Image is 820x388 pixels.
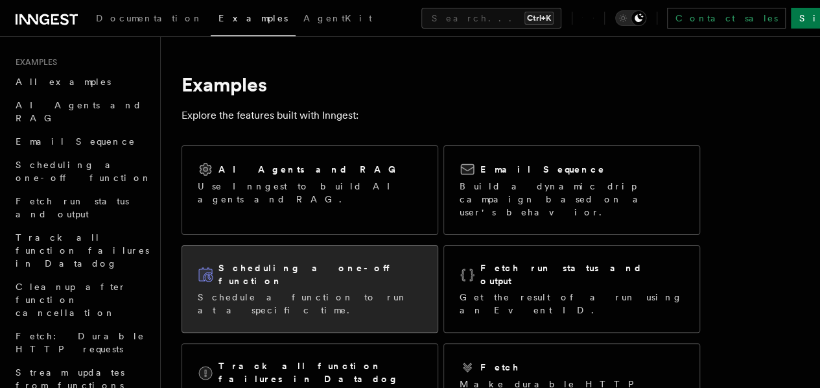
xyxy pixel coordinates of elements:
span: Fetch: Durable HTTP requests [16,331,145,354]
button: Search...Ctrl+K [421,8,561,29]
span: AI Agents and RAG [16,100,142,123]
a: Examples [211,4,296,36]
a: AI Agents and RAG [10,93,152,130]
h2: Track all function failures in Datadog [218,359,422,385]
kbd: Ctrl+K [524,12,554,25]
a: Scheduling a one-off function [10,153,152,189]
span: Fetch run status and output [16,196,129,219]
a: Scheduling a one-off functionSchedule a function to run at a specific time. [182,245,438,333]
span: Email Sequence [16,136,135,147]
p: Build a dynamic drip campaign based on a user's behavior. [460,180,684,219]
a: Email Sequence [10,130,152,153]
span: Cleanup after function cancellation [16,282,126,318]
span: Documentation [96,13,203,23]
a: Fetch: Durable HTTP requests [10,324,152,361]
h2: Fetch [480,361,520,374]
a: Track all function failures in Datadog [10,226,152,275]
span: Track all function failures in Datadog [16,232,149,269]
span: AgentKit [303,13,372,23]
span: Examples [10,57,57,67]
h2: Scheduling a one-off function [218,261,422,287]
h2: AI Agents and RAG [218,163,403,176]
a: All examples [10,70,152,93]
p: Use Inngest to build AI agents and RAG. [198,180,422,206]
a: AI Agents and RAGUse Inngest to build AI agents and RAG. [182,145,438,235]
a: Email SequenceBuild a dynamic drip campaign based on a user's behavior. [443,145,700,235]
button: Toggle dark mode [615,10,646,26]
a: Cleanup after function cancellation [10,275,152,324]
a: Documentation [88,4,211,35]
p: Get the result of a run using an Event ID. [460,291,684,317]
span: Examples [218,13,288,23]
p: Explore the features built with Inngest: [182,106,700,125]
a: Contact sales [667,8,786,29]
h2: Fetch run status and output [480,261,684,287]
h2: Email Sequence [480,163,605,176]
h1: Examples [182,73,700,96]
a: Fetch run status and outputGet the result of a run using an Event ID. [443,245,700,333]
a: AgentKit [296,4,380,35]
span: All examples [16,77,111,87]
span: Scheduling a one-off function [16,160,152,183]
p: Schedule a function to run at a specific time. [198,291,422,317]
a: Fetch run status and output [10,189,152,226]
